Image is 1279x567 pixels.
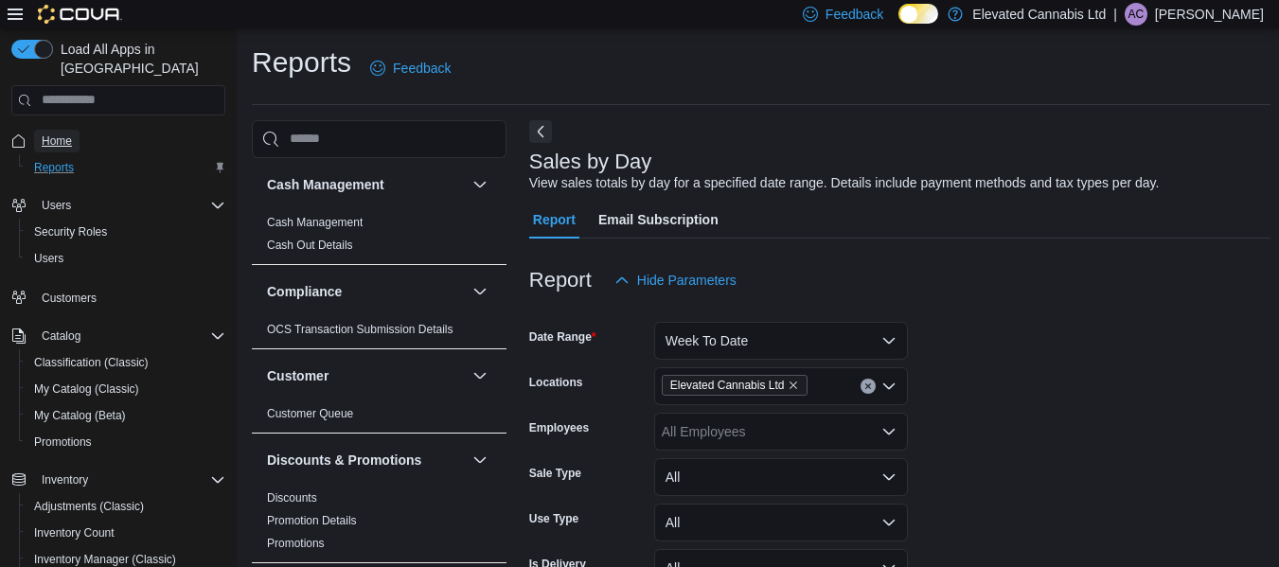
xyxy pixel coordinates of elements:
[34,194,79,217] button: Users
[34,408,126,423] span: My Catalog (Beta)
[34,434,92,450] span: Promotions
[598,201,719,239] span: Email Subscription
[267,513,357,528] span: Promotion Details
[19,219,233,245] button: Security Roles
[267,175,465,194] button: Cash Management
[27,431,99,453] a: Promotions
[27,404,133,427] a: My Catalog (Beta)
[654,458,908,496] button: All
[27,156,225,179] span: Reports
[267,490,317,505] span: Discounts
[267,406,353,421] span: Customer Queue
[267,451,421,470] h3: Discounts & Promotions
[34,194,225,217] span: Users
[393,59,451,78] span: Feedback
[19,349,233,376] button: Classification (Classic)
[27,247,225,270] span: Users
[34,285,225,309] span: Customers
[881,424,897,439] button: Open list of options
[34,287,104,310] a: Customers
[267,407,353,420] a: Customer Queue
[529,511,578,526] label: Use Type
[252,402,506,433] div: Customer
[654,504,908,541] button: All
[654,322,908,360] button: Week To Date
[788,380,799,391] button: Remove Elevated Cannabis Ltd from selection in this group
[53,40,225,78] span: Load All Apps in [GEOGRAPHIC_DATA]
[533,201,576,239] span: Report
[1155,3,1264,26] p: [PERSON_NAME]
[34,525,115,540] span: Inventory Count
[267,322,453,337] span: OCS Transaction Submission Details
[267,239,353,252] a: Cash Out Details
[19,376,233,402] button: My Catalog (Classic)
[27,522,122,544] a: Inventory Count
[529,375,583,390] label: Locations
[19,402,233,429] button: My Catalog (Beta)
[267,282,465,301] button: Compliance
[529,173,1160,193] div: View sales totals by day for a specified date range. Details include payment methods and tax type...
[529,420,589,435] label: Employees
[19,493,233,520] button: Adjustments (Classic)
[267,491,317,505] a: Discounts
[898,4,938,24] input: Dark Mode
[34,469,225,491] span: Inventory
[529,329,596,345] label: Date Range
[4,192,233,219] button: Users
[252,44,351,81] h1: Reports
[27,221,225,243] span: Security Roles
[19,520,233,546] button: Inventory Count
[267,323,453,336] a: OCS Transaction Submission Details
[34,381,139,397] span: My Catalog (Classic)
[469,173,491,196] button: Cash Management
[267,514,357,527] a: Promotion Details
[42,198,71,213] span: Users
[27,431,225,453] span: Promotions
[1128,3,1145,26] span: AC
[42,328,80,344] span: Catalog
[42,291,97,306] span: Customers
[34,160,74,175] span: Reports
[1125,3,1147,26] div: Ashley Carter
[19,154,233,181] button: Reports
[670,376,785,395] span: Elevated Cannabis Ltd
[27,404,225,427] span: My Catalog (Beta)
[34,499,144,514] span: Adjustments (Classic)
[529,151,652,173] h3: Sales by Day
[267,451,465,470] button: Discounts & Promotions
[27,495,151,518] a: Adjustments (Classic)
[972,3,1106,26] p: Elevated Cannabis Ltd
[267,216,363,229] a: Cash Management
[826,5,883,24] span: Feedback
[267,282,342,301] h3: Compliance
[27,495,225,518] span: Adjustments (Classic)
[27,378,147,400] a: My Catalog (Classic)
[34,325,88,347] button: Catalog
[363,49,458,87] a: Feedback
[34,251,63,266] span: Users
[267,215,363,230] span: Cash Management
[27,247,71,270] a: Users
[27,221,115,243] a: Security Roles
[42,133,72,149] span: Home
[637,271,737,290] span: Hide Parameters
[27,351,156,374] a: Classification (Classic)
[19,429,233,455] button: Promotions
[252,318,506,348] div: Compliance
[529,466,581,481] label: Sale Type
[27,522,225,544] span: Inventory Count
[19,245,233,272] button: Users
[469,280,491,303] button: Compliance
[662,375,808,396] span: Elevated Cannabis Ltd
[34,129,225,152] span: Home
[27,351,225,374] span: Classification (Classic)
[4,323,233,349] button: Catalog
[27,378,225,400] span: My Catalog (Classic)
[607,261,744,299] button: Hide Parameters
[34,355,149,370] span: Classification (Classic)
[38,5,122,24] img: Cova
[267,366,465,385] button: Customer
[267,238,353,253] span: Cash Out Details
[529,120,552,143] button: Next
[252,211,506,264] div: Cash Management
